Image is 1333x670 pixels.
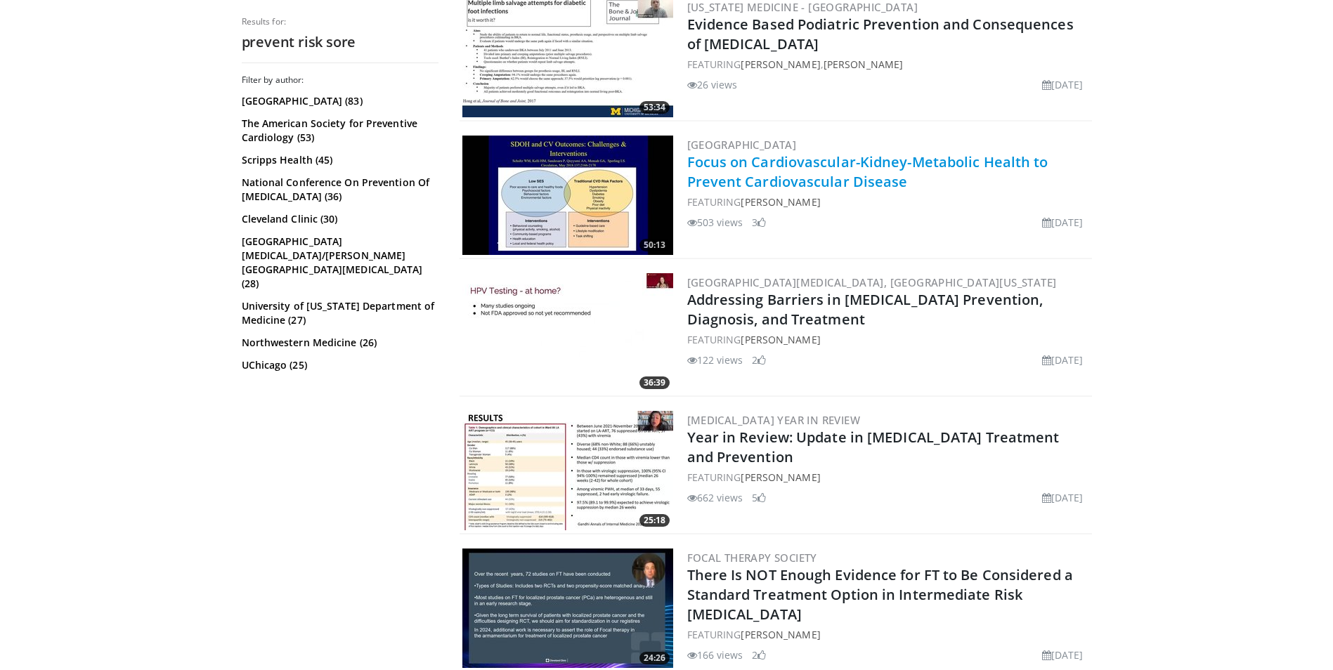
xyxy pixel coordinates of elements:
li: 503 views [687,215,743,230]
a: Cleveland Clinic (30) [242,212,435,226]
li: 662 views [687,490,743,505]
a: Scripps Health (45) [242,153,435,167]
div: FEATURING [687,332,1089,347]
a: [PERSON_NAME] [741,58,820,71]
a: [GEOGRAPHIC_DATA] (83) [242,94,435,108]
a: Focus on Cardiovascular-Kidney-Metabolic Health to Prevent Cardiovascular Disease [687,152,1048,191]
a: Focal Therapy Society [687,551,817,565]
a: 36:39 [462,273,673,393]
a: 25:18 [462,411,673,530]
div: FEATURING [687,627,1089,642]
a: [GEOGRAPHIC_DATA] [687,138,797,152]
img: 6787c15e-a084-4029-8a6e-bfbc944d97e3.300x170_q85_crop-smart_upscale.jpg [462,411,673,530]
li: [DATE] [1042,490,1084,505]
img: 1c996f3f-728b-41fe-b0ed-8ccaa357e476.300x170_q85_crop-smart_upscale.jpg [462,273,673,393]
a: UChicago (25) [242,358,435,372]
li: 5 [752,490,766,505]
a: Northwestern Medicine (26) [242,336,435,350]
span: 36:39 [639,376,670,389]
p: Results for: [242,16,438,27]
a: Year in Review: Update in [MEDICAL_DATA] Treatment and Prevention [687,428,1060,466]
h3: Filter by author: [242,74,438,86]
span: 25:18 [639,514,670,527]
a: [GEOGRAPHIC_DATA][MEDICAL_DATA], [GEOGRAPHIC_DATA][US_STATE] [687,275,1057,289]
a: Evidence Based Podiatric Prevention and Consequences of [MEDICAL_DATA] [687,15,1074,53]
a: The American Society for Preventive Cardiology (53) [242,117,435,145]
img: cb521b52-3425-4747-87f8-b1a87beb8ed8.300x170_q85_crop-smart_upscale.jpg [462,549,673,668]
li: 26 views [687,77,738,92]
h2: prevent risk sore [242,33,438,51]
a: National Conference On Prevention Of [MEDICAL_DATA] (36) [242,176,435,204]
li: [DATE] [1042,77,1084,92]
li: 122 views [687,353,743,367]
a: [PERSON_NAME] [824,58,903,71]
a: [MEDICAL_DATA] Year in Review [687,413,861,427]
div: FEATURING [687,195,1089,209]
a: University of [US_STATE] Department of Medicine (27) [242,299,435,327]
span: 24:26 [639,652,670,664]
div: FEATURING , [687,57,1089,72]
a: [GEOGRAPHIC_DATA][MEDICAL_DATA]/[PERSON_NAME][GEOGRAPHIC_DATA][MEDICAL_DATA] (28) [242,235,435,291]
a: There Is NOT Enough Evidence for FT to Be Considered a Standard Treatment Option in Intermediate ... [687,565,1073,624]
li: 2 [752,353,766,367]
li: 2 [752,648,766,662]
div: FEATURING [687,470,1089,485]
img: 69b51fd8-c0bb-48b8-840a-d16a1ef5f3c3.300x170_q85_crop-smart_upscale.jpg [462,136,673,255]
li: [DATE] [1042,215,1084,230]
li: [DATE] [1042,648,1084,662]
li: 166 views [687,648,743,662]
li: 3 [752,215,766,230]
a: 50:13 [462,136,673,255]
a: [PERSON_NAME] [741,195,820,209]
a: Addressing Barriers in [MEDICAL_DATA] Prevention, Diagnosis, and Treatment [687,290,1043,329]
span: 50:13 [639,239,670,251]
span: 53:34 [639,101,670,114]
a: [PERSON_NAME] [741,628,820,641]
a: [PERSON_NAME] [741,471,820,484]
a: [PERSON_NAME] [741,333,820,346]
a: 24:26 [462,549,673,668]
li: [DATE] [1042,353,1084,367]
